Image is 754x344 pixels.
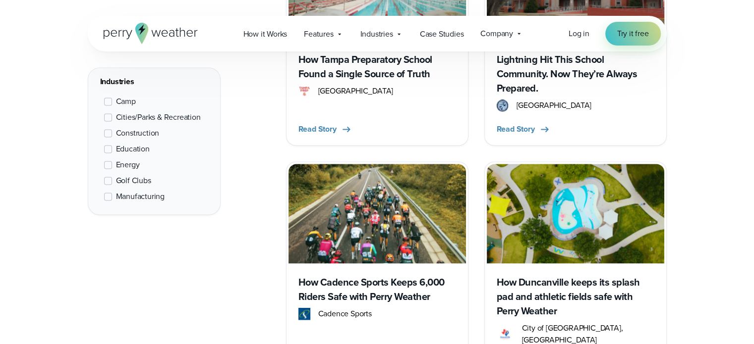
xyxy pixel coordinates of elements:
[235,24,296,44] a: How it Works
[480,28,513,40] span: Company
[497,123,551,135] button: Read Story
[497,52,654,96] h3: Lightning Hit This School Community. Now They’re Always Prepared.
[298,308,310,320] img: cadence_sports_logo
[411,24,472,44] a: Case Studies
[304,28,333,40] span: Features
[487,164,664,263] img: Duncanville Splash Pad
[569,28,589,40] a: Log in
[116,111,201,123] span: Cities/Parks & Recreation
[516,99,591,111] span: [GEOGRAPHIC_DATA]
[497,328,514,340] img: City of Duncanville Logo
[100,76,208,88] div: Industries
[420,28,464,40] span: Case Studies
[116,175,151,187] span: Golf Clubs
[298,123,352,135] button: Read Story
[289,164,466,263] img: Cadence Sports Texas Bike MS 150
[617,28,649,40] span: Try it free
[116,96,136,107] span: Camp
[298,85,310,97] img: Tampa Prep logo
[318,308,372,320] span: Cadence Sports
[497,99,509,111] img: West Orange High School
[298,52,456,81] h3: How Tampa Preparatory School Found a Single Source of Truth
[318,85,394,97] span: [GEOGRAPHIC_DATA]
[497,123,535,135] span: Read Story
[569,28,589,39] span: Log in
[243,28,288,40] span: How it Works
[116,143,150,155] span: Education
[116,191,165,202] span: Manufacturing
[497,275,654,318] h3: How Duncanville keeps its splash pad and athletic fields safe with Perry Weather
[298,123,337,135] span: Read Story
[116,159,140,171] span: Energy
[116,127,160,139] span: Construction
[298,275,456,304] h3: How Cadence Sports Keeps 6,000 Riders Safe with Perry Weather
[605,22,661,46] a: Try it free
[360,28,393,40] span: Industries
